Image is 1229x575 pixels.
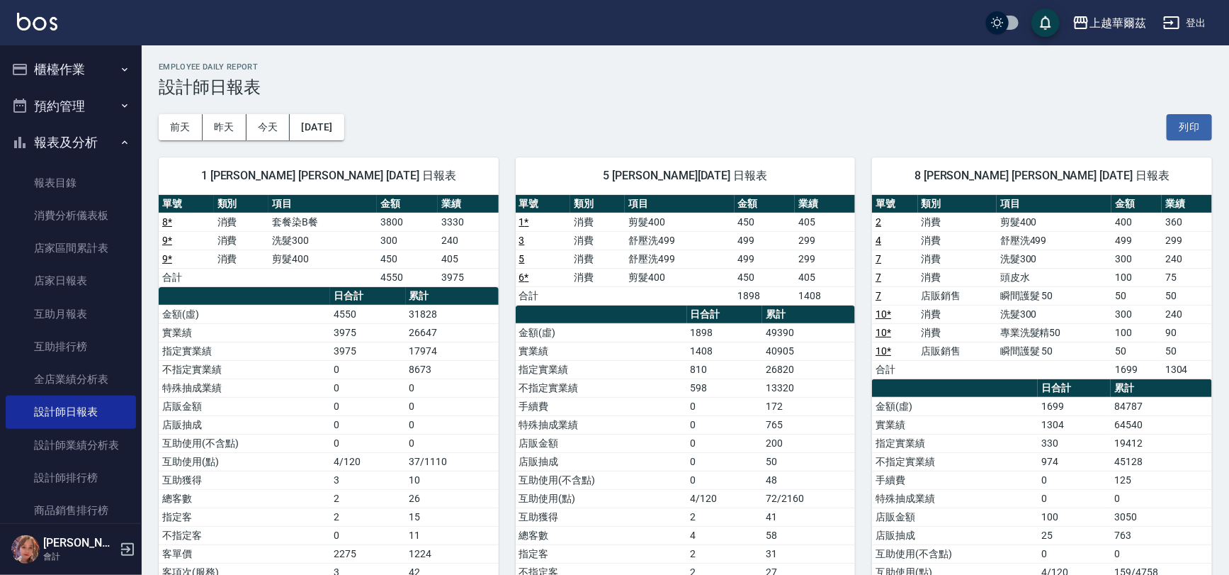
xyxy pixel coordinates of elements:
a: 商品銷售排行榜 [6,494,136,527]
td: 100 [1111,323,1162,342]
table: a dense table [159,195,499,287]
td: 剪髮400 [625,268,734,286]
td: 26820 [762,360,855,379]
button: 今天 [247,114,290,140]
td: 200 [762,434,855,452]
td: 互助使用(點) [516,489,687,508]
button: [DATE] [290,114,344,140]
button: 報表及分析 [6,124,136,161]
td: 405 [795,213,855,231]
td: 舒壓洗499 [997,231,1111,250]
td: 剪髮400 [625,213,734,231]
td: 40905 [762,342,855,360]
th: 類別 [214,195,269,213]
td: 240 [438,231,499,250]
th: 日合計 [330,287,406,306]
td: 50 [1162,286,1212,305]
a: 7 [876,272,881,283]
td: 瞬間護髮 50 [997,342,1111,360]
th: 業績 [1162,195,1212,213]
td: 19412 [1111,434,1212,452]
td: 店販金額 [872,508,1038,526]
td: 互助使用(不含點) [516,471,687,489]
td: 1304 [1038,415,1111,434]
td: 300 [377,231,438,250]
td: 300 [1111,250,1162,268]
td: 合計 [516,286,570,305]
td: 0 [687,434,763,452]
a: 7 [876,253,881,264]
td: 0 [1038,489,1111,508]
td: 4/120 [330,452,406,471]
td: 974 [1038,452,1111,471]
span: 5 [PERSON_NAME][DATE] 日報表 [533,169,839,183]
td: 0 [330,434,406,452]
td: 0 [687,415,763,434]
h3: 設計師日報表 [159,77,1212,97]
td: 405 [795,268,855,286]
td: 不指定實業績 [159,360,330,379]
th: 日合計 [1038,379,1111,398]
td: 客單價 [159,545,330,563]
td: 499 [735,231,795,250]
td: 總客數 [516,526,687,545]
td: 499 [735,250,795,268]
td: 100 [1038,508,1111,526]
td: 不指定實業績 [872,452,1038,471]
td: 0 [687,397,763,415]
td: 0 [330,526,406,545]
td: 17974 [406,342,499,360]
td: 特殊抽成業績 [159,379,330,397]
td: 2 [330,489,406,508]
td: 240 [1162,305,1212,323]
button: 昨天 [203,114,247,140]
td: 25 [1038,526,1111,545]
td: 15 [406,508,499,526]
button: 登出 [1157,10,1212,36]
td: 240 [1162,250,1212,268]
td: 合計 [872,360,917,379]
td: 45128 [1111,452,1212,471]
th: 業績 [795,195,855,213]
td: 31 [762,545,855,563]
td: 消費 [918,305,997,323]
th: 單號 [159,195,214,213]
td: 剪髮400 [997,213,1111,231]
td: 不指定客 [159,526,330,545]
td: 48 [762,471,855,489]
a: 互助月報表 [6,298,136,330]
td: 店販抽成 [159,415,330,434]
button: 列印 [1167,114,1212,140]
td: 0 [1111,489,1212,508]
td: 763 [1111,526,1212,545]
th: 單號 [516,195,570,213]
td: 50 [1162,342,1212,360]
td: 特殊抽成業績 [516,415,687,434]
span: 1 [PERSON_NAME] [PERSON_NAME] [DATE] 日報表 [176,169,482,183]
th: 金額 [1111,195,1162,213]
a: 3 [519,235,525,246]
td: 400 [1111,213,1162,231]
td: 50 [762,452,855,471]
td: 2 [330,508,406,526]
td: 特殊抽成業績 [872,489,1038,508]
button: 前天 [159,114,203,140]
td: 指定客 [516,545,687,563]
td: 店販抽成 [872,526,1038,545]
td: 實業績 [872,415,1038,434]
td: 598 [687,379,763,397]
td: 50 [1111,342,1162,360]
th: 日合計 [687,306,763,324]
td: 1898 [735,286,795,305]
td: 金額(虛) [872,397,1038,415]
img: Person [11,535,40,564]
td: 店販銷售 [918,286,997,305]
td: 3975 [438,268,499,286]
td: 64540 [1111,415,1212,434]
td: 合計 [159,268,214,286]
a: 2 [876,216,881,228]
td: 4 [687,526,763,545]
td: 10 [406,471,499,489]
td: 499 [1111,231,1162,250]
td: 72/2160 [762,489,855,508]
